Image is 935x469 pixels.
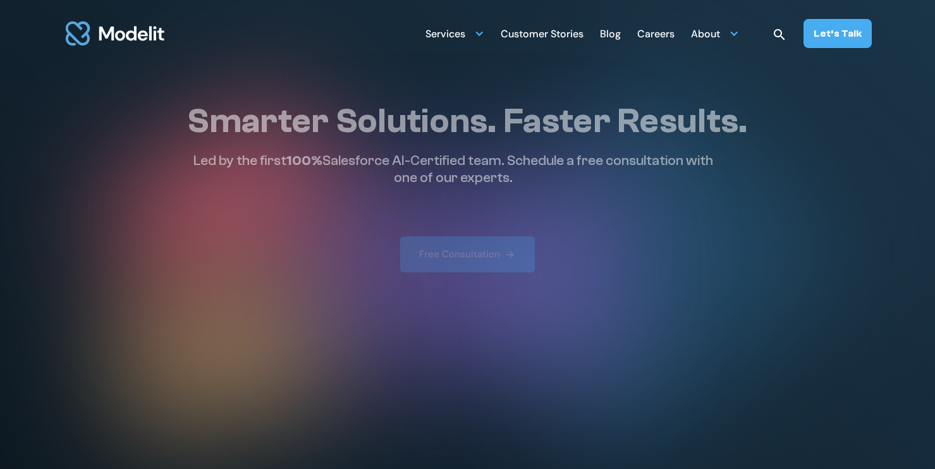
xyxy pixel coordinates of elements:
[637,21,675,46] a: Careers
[187,100,747,142] h1: Smarter Solutions. Faster Results.
[419,248,500,261] div: Free Consultation
[400,236,535,272] a: Free Consultation
[286,152,322,169] span: 100%
[425,21,484,46] div: Services
[600,21,621,46] a: Blog
[501,21,584,46] a: Customer Stories
[63,14,167,53] a: home
[691,23,720,47] div: About
[425,23,465,47] div: Services
[814,27,862,40] div: Let’s Talk
[187,152,719,186] p: Led by the first Salesforce AI-Certified team. Schedule a free consultation with one of our experts.
[501,23,584,47] div: Customer Stories
[637,23,675,47] div: Careers
[504,249,516,260] img: arrow right
[804,19,872,48] a: Let’s Talk
[600,23,621,47] div: Blog
[691,21,739,46] div: About
[63,14,167,53] img: modelit logo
